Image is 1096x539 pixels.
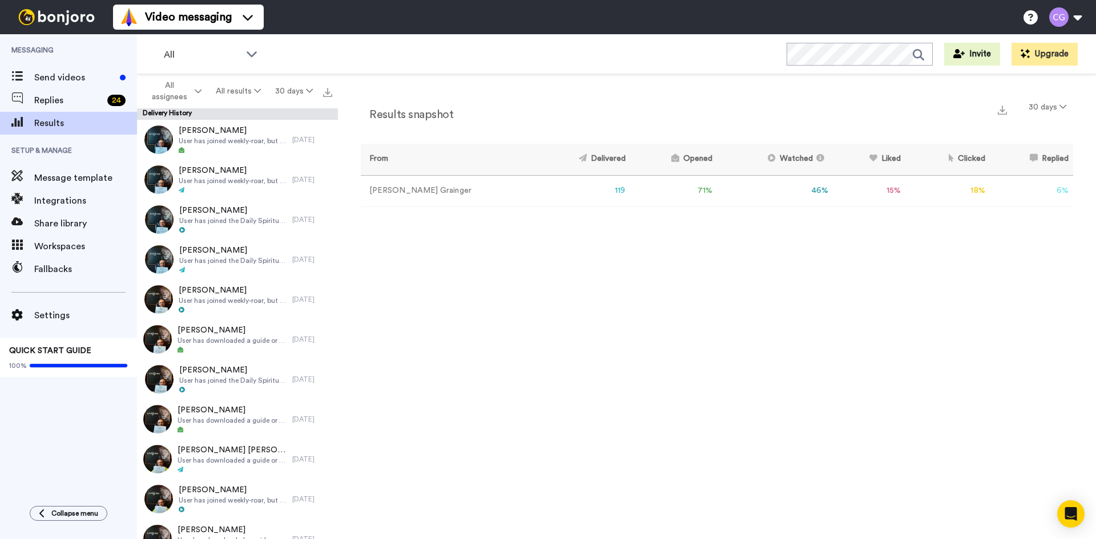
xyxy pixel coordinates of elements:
[107,95,126,106] div: 24
[120,8,138,26] img: vm-color.svg
[145,9,232,25] span: Video messaging
[179,125,287,136] span: [PERSON_NAME]
[179,205,287,216] span: [PERSON_NAME]
[34,116,137,130] span: Results
[34,240,137,253] span: Workspaces
[178,416,287,425] span: User has downloaded a guide or filled out a form that is not Weekly Roar, 30 Days or Assessment, ...
[164,48,240,62] span: All
[320,83,336,100] button: Export all results that match these filters now.
[137,120,338,160] a: [PERSON_NAME]User has joined weekly-roar, but is not in Mighty Networks.[DATE]
[292,455,332,464] div: [DATE]
[833,144,905,175] th: Liked
[833,175,905,206] td: 15 %
[179,216,287,225] span: User has joined the Daily Spiritual Kick Off
[990,175,1073,206] td: 6 %
[137,479,338,519] a: [PERSON_NAME]User has joined weekly-roar, but is not in Mighty Networks.[DATE]
[944,43,1000,66] button: Invite
[179,484,287,496] span: [PERSON_NAME]
[137,359,338,399] a: [PERSON_NAME]User has joined the Daily Spiritual Kick Off[DATE]
[178,456,287,465] span: User has downloaded a guide or filled out a form that is not Weekly Roar, 30 Days or Assessment, ...
[137,279,338,319] a: [PERSON_NAME]User has joined weekly-roar, but is not in Mighty Networks.[DATE]
[292,215,332,224] div: [DATE]
[34,217,137,230] span: Share library
[717,175,833,206] td: 46 %
[137,240,338,279] a: [PERSON_NAME]User has joined the Daily Spiritual Kick Off[DATE]
[179,285,287,296] span: [PERSON_NAME]
[9,347,91,355] span: QUICK START GUIDE
[179,256,287,265] span: User has joined the Daily Spiritual Kick Off
[323,88,332,97] img: export.svg
[178,524,287,536] span: [PERSON_NAME]
[292,295,332,304] div: [DATE]
[1012,43,1078,66] button: Upgrade
[630,175,717,206] td: 71 %
[179,176,287,185] span: User has joined weekly-roar, but is not in Mighty Networks.
[178,444,287,456] span: [PERSON_NAME] [PERSON_NAME] [PERSON_NAME]
[534,175,630,206] td: 119
[292,495,332,504] div: [DATE]
[292,375,332,384] div: [DATE]
[137,439,338,479] a: [PERSON_NAME] [PERSON_NAME] [PERSON_NAME]User has downloaded a guide or filled out a form that is...
[361,175,534,206] td: [PERSON_NAME] Grainger
[209,81,268,102] button: All results
[292,415,332,424] div: [DATE]
[143,445,172,473] img: 8f170d44-5447-41ee-8c1e-ea7b651a0051-thumb.jpg
[1057,500,1085,528] div: Open Intercom Messenger
[178,404,287,416] span: [PERSON_NAME]
[179,364,287,376] span: [PERSON_NAME]
[179,296,287,305] span: User has joined weekly-roar, but is not in Mighty Networks.
[179,136,287,145] span: User has joined weekly-roar, but is not in Mighty Networks.
[179,165,287,176] span: [PERSON_NAME]
[34,94,103,107] span: Replies
[178,325,287,336] span: [PERSON_NAME]
[137,200,338,240] a: [PERSON_NAME]User has joined the Daily Spiritual Kick Off[DATE]
[292,335,332,344] div: [DATE]
[143,325,172,354] img: 4f5ff8d8-c4ec-4660-b78f-cf350471b7ae-thumb.jpg
[145,205,174,234] img: 4d2eb8e5-aedf-4f05-bd94-bd49b32c9612-thumb.jpg
[144,165,173,194] img: 0963338d-083a-4cfa-a0d5-550057af7287-thumb.jpg
[905,144,990,175] th: Clicked
[34,262,137,276] span: Fallbacks
[137,160,338,200] a: [PERSON_NAME]User has joined weekly-roar, but is not in Mighty Networks.[DATE]
[137,399,338,439] a: [PERSON_NAME]User has downloaded a guide or filled out a form that is not Weekly Roar, 30 Days or...
[268,81,320,102] button: 30 days
[630,144,717,175] th: Opened
[717,144,833,175] th: Watched
[14,9,99,25] img: bj-logo-header-white.svg
[145,245,174,274] img: 5016ad58-d25a-4030-b2bb-3863b02d12ef-thumb.jpg
[137,108,338,120] div: Delivery History
[534,144,630,175] th: Delivered
[179,376,287,385] span: User has joined the Daily Spiritual Kick Off
[137,319,338,359] a: [PERSON_NAME]User has downloaded a guide or filled out a form that is not Weekly Roar, 30 Days or...
[146,80,192,103] span: All assignees
[145,365,174,394] img: 7959c366-b169-4540-9089-29dc566d513c-thumb.jpg
[144,285,173,314] img: 17e959a0-baf9-4947-86ac-bb59ab0b8d23-thumb.jpg
[1022,97,1073,117] button: 30 days
[34,194,137,208] span: Integrations
[9,361,27,370] span: 100%
[361,144,534,175] th: From
[30,506,107,521] button: Collapse menu
[51,509,98,518] span: Collapse menu
[178,336,287,345] span: User has downloaded a guide or filled out a form that is not Weekly Roar, 30 Days or Assessment, ...
[34,71,115,84] span: Send videos
[905,175,990,206] td: 18 %
[144,485,173,513] img: 3fb8a1cf-a279-4c2e-be3b-2386396373ed-thumb.jpg
[292,175,332,184] div: [DATE]
[994,101,1010,117] button: Export a summary of each team member’s results that match this filter now.
[990,144,1073,175] th: Replied
[292,135,332,144] div: [DATE]
[361,108,453,121] h2: Results snapshot
[34,309,137,322] span: Settings
[292,255,332,264] div: [DATE]
[34,171,137,185] span: Message template
[139,75,209,107] button: All assignees
[998,106,1007,115] img: export.svg
[179,245,287,256] span: [PERSON_NAME]
[144,125,173,154] img: 43b470d8-a53f-4c06-af03-f4d0f863e8b4-thumb.jpg
[179,496,287,505] span: User has joined weekly-roar, but is not in Mighty Networks.
[143,405,172,433] img: 92c665aa-ab2f-449d-957d-d1cd4b4e846c-thumb.jpg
